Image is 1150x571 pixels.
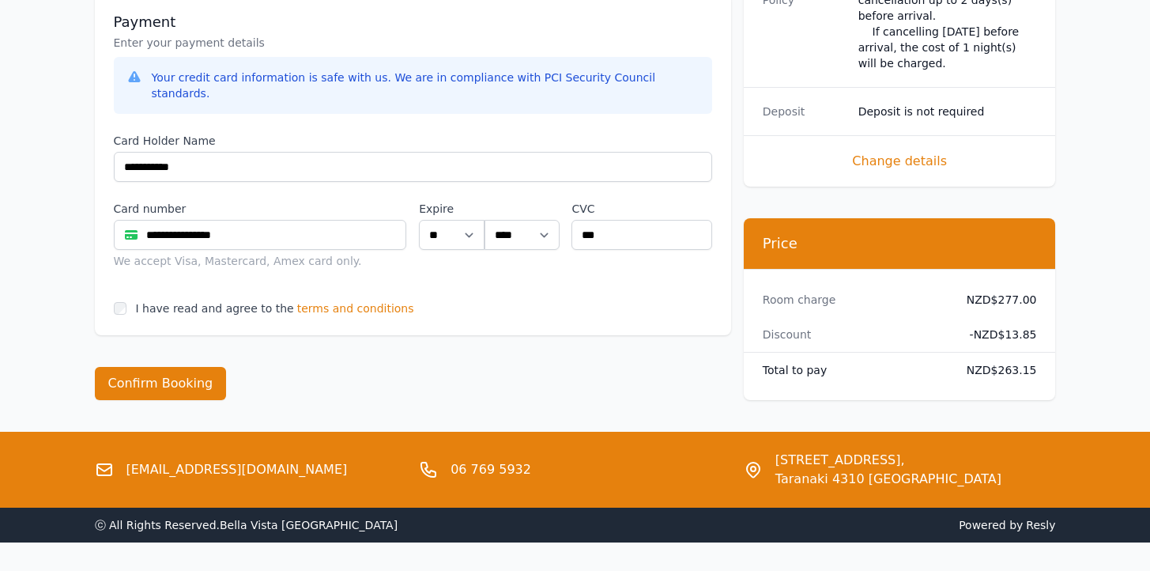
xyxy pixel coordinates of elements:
span: ⓒ All Rights Reserved. Bella Vista [GEOGRAPHIC_DATA] [95,519,398,531]
label: . [485,201,559,217]
a: Resly [1026,519,1055,531]
span: Taranaki 4310 [GEOGRAPHIC_DATA] [775,470,1001,489]
dd: NZD$277.00 [954,292,1037,308]
label: Card Holder Name [114,133,712,149]
dd: - NZD$13.85 [954,327,1037,342]
h3: Price [763,234,1037,253]
a: 06 769 5932 [451,460,531,479]
p: Enter your payment details [114,35,712,51]
label: Card number [114,201,407,217]
span: terms and conditions [297,301,414,316]
dd: Deposit is not required [858,104,1037,119]
dt: Total to pay [763,362,941,378]
div: We accept Visa, Mastercard, Amex card only. [114,253,407,269]
div: Your credit card information is safe with us. We are in compliance with PCI Security Council stan... [152,70,699,101]
span: [STREET_ADDRESS], [775,451,1001,470]
h3: Payment [114,13,712,32]
dt: Room charge [763,292,941,308]
a: [EMAIL_ADDRESS][DOMAIN_NAME] [126,460,348,479]
button: Confirm Booking [95,367,227,400]
dt: Deposit [763,104,846,119]
span: Powered by [582,517,1056,533]
label: Expire [419,201,485,217]
label: I have read and agree to the [136,302,294,315]
dt: Discount [763,327,941,342]
span: Change details [763,152,1037,171]
label: CVC [571,201,711,217]
dd: NZD$263.15 [954,362,1037,378]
